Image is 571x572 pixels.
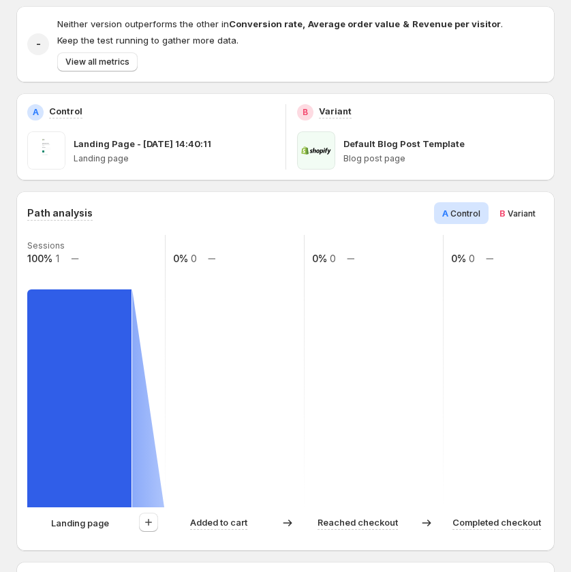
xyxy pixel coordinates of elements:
span: Variant [508,208,536,219]
text: 0 [469,253,475,264]
strong: Revenue per visitor [412,18,501,29]
text: 0 [330,253,336,264]
p: Added to cart [190,515,247,529]
h2: - [36,37,41,51]
p: Control [49,104,82,118]
strong: Average order value [308,18,400,29]
p: Landing page [74,153,275,164]
p: Landing page [51,516,109,530]
text: Sessions [27,240,65,251]
p: Blog post page [343,153,544,164]
h3: Path analysis [27,206,93,220]
text: 0% [312,253,327,264]
p: Landing Page - [DATE] 14:40:11 [74,137,211,150]
span: Control [450,208,480,219]
span: A [442,208,448,219]
strong: , [303,18,305,29]
span: Keep the test running to gather more data. [57,35,238,46]
text: 0 [191,253,197,264]
text: 100% [27,253,52,264]
text: 1 [56,253,59,264]
text: 0% [451,253,466,264]
img: Landing Page - Aug 13, 14:40:11 [27,131,65,170]
text: 0% [173,253,188,264]
strong: Conversion rate [229,18,303,29]
button: View all metrics [57,52,138,71]
p: Variant [319,104,352,118]
p: Reached checkout [318,515,398,529]
h2: B [303,107,308,118]
span: B [499,208,506,219]
span: Neither version outperforms the other in . [57,18,503,29]
p: Completed checkout [452,515,541,529]
img: Default Blog Post Template [297,131,335,170]
p: Default Blog Post Template [343,137,465,150]
strong: & [403,18,410,29]
span: View all metrics [65,57,129,67]
h2: A [33,107,39,118]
